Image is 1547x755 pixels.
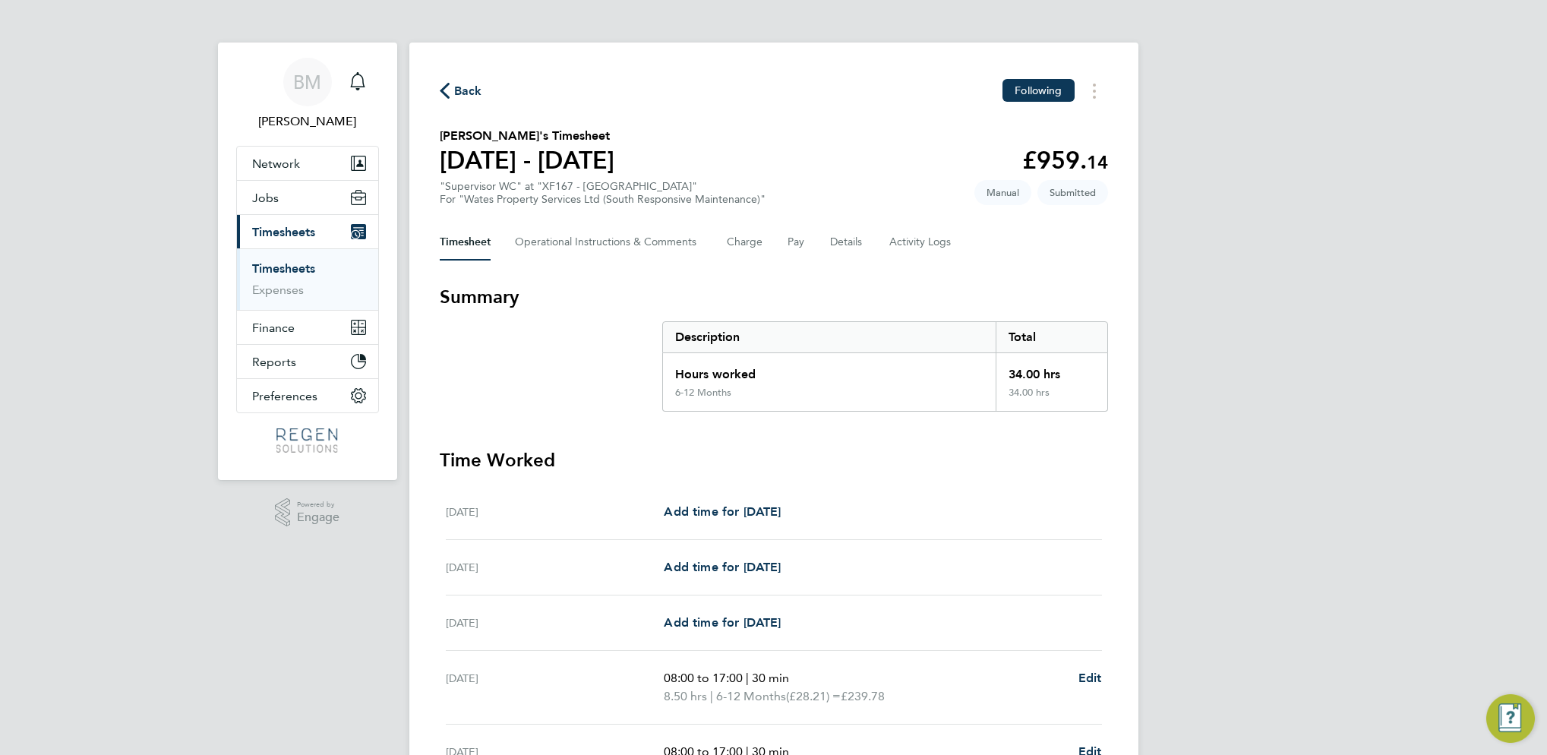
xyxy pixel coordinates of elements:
[218,43,397,480] nav: Main navigation
[237,311,378,344] button: Finance
[252,283,304,297] a: Expenses
[664,560,781,574] span: Add time for [DATE]
[996,353,1107,387] div: 34.00 hrs
[297,498,339,511] span: Powered by
[664,503,781,521] a: Add time for [DATE]
[440,193,766,206] div: For "Wates Property Services Ltd (South Responsive Maintenance)"
[446,558,665,577] div: [DATE]
[440,224,491,261] button: Timesheet
[275,498,339,527] a: Powered byEngage
[788,224,806,261] button: Pay
[1037,180,1108,205] span: This timesheet is Submitted.
[1087,151,1108,173] span: 14
[664,671,743,685] span: 08:00 to 17:00
[293,72,321,92] span: BM
[252,225,315,239] span: Timesheets
[1078,671,1102,685] span: Edit
[446,614,665,632] div: [DATE]
[663,322,996,352] div: Description
[1081,79,1108,103] button: Timesheets Menu
[664,558,781,577] a: Add time for [DATE]
[237,345,378,378] button: Reports
[440,145,614,175] h1: [DATE] - [DATE]
[440,81,482,100] button: Back
[830,224,865,261] button: Details
[252,355,296,369] span: Reports
[786,689,841,703] span: (£28.21) =
[237,248,378,310] div: Timesheets
[454,82,482,100] span: Back
[752,671,789,685] span: 30 min
[236,112,379,131] span: Billy Mcnamara
[1002,79,1074,102] button: Following
[996,322,1107,352] div: Total
[663,353,996,387] div: Hours worked
[889,224,953,261] button: Activity Logs
[664,614,781,632] a: Add time for [DATE]
[297,511,339,524] span: Engage
[237,215,378,248] button: Timesheets
[252,321,295,335] span: Finance
[446,669,665,706] div: [DATE]
[440,285,1108,309] h3: Summary
[841,689,885,703] span: £239.78
[1015,84,1062,97] span: Following
[710,689,713,703] span: |
[664,615,781,630] span: Add time for [DATE]
[716,687,786,706] span: 6-12 Months
[440,180,766,206] div: "Supervisor WC" at "XF167 - [GEOGRAPHIC_DATA]"
[974,180,1031,205] span: This timesheet was manually created.
[746,671,749,685] span: |
[440,448,1108,472] h3: Time Worked
[675,387,731,399] div: 6-12 Months
[237,147,378,180] button: Network
[252,389,317,403] span: Preferences
[1078,669,1102,687] a: Edit
[252,191,279,205] span: Jobs
[236,428,379,453] a: Go to home page
[237,181,378,214] button: Jobs
[664,504,781,519] span: Add time for [DATE]
[252,156,300,171] span: Network
[1022,146,1108,175] app-decimal: £959.
[1486,694,1535,743] button: Engage Resource Center
[440,127,614,145] h2: [PERSON_NAME]'s Timesheet
[996,387,1107,411] div: 34.00 hrs
[662,321,1108,412] div: Summary
[727,224,763,261] button: Charge
[664,689,707,703] span: 8.50 hrs
[276,428,338,453] img: regensolutions-logo-retina.png
[237,379,378,412] button: Preferences
[252,261,315,276] a: Timesheets
[515,224,702,261] button: Operational Instructions & Comments
[236,58,379,131] a: BM[PERSON_NAME]
[446,503,665,521] div: [DATE]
